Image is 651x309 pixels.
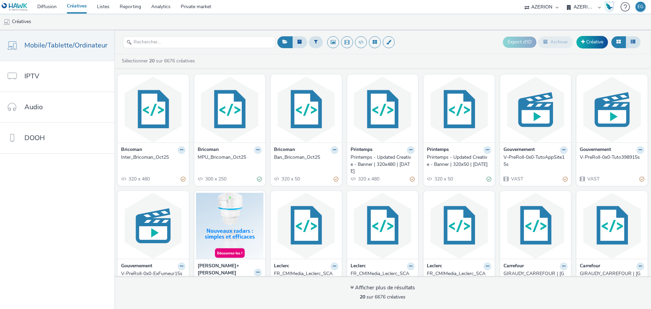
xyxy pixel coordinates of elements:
strong: 20 [149,58,155,64]
img: mobile [3,19,10,25]
strong: Gouvernement [580,146,611,154]
strong: Bricoman [121,146,142,154]
button: Liste [626,36,640,48]
a: Printemps - Updated Creative - Banner | 320x50 | [DATE] [427,154,491,168]
a: GIRAUDY_CARREFOUR | [GEOGRAPHIC_DATA] | Interstitial [504,270,568,291]
div: GIRAUDY_CARREFOUR | [GEOGRAPHIC_DATA] | Interstitial [504,270,565,291]
img: Inter_Bricoman_Oct25 visual [119,76,187,142]
span: Audio [24,102,43,112]
div: Ban_Bricoman_Oct25 [274,154,336,161]
img: V-PreRoll-0x0-Tuto398915s visual [578,76,646,142]
div: V-PreRoll-0x0-ExFumeur15s [121,270,183,277]
img: Printemps - Updated Creative - Banner | 320x480 | 02/10/2025 visual [349,76,417,142]
span: IPTV [24,71,39,81]
div: GIRAUDY_CARREFOUR | [GEOGRAPHIC_DATA] | MPU [580,270,642,284]
img: V-PreRoll-0x0-ExFumeur15s visual [119,193,187,259]
img: Ban_Bricoman_Oct25 visual [272,76,340,142]
img: undefined Logo [2,3,28,11]
strong: Bricoman [274,146,295,154]
span: Mobile/Tablette/Ordinateur [24,40,107,50]
strong: Bricoman [198,146,219,154]
strong: Leclerc [274,263,289,270]
a: Printemps - Updated Creative - Banner | 320x480 | [DATE] [351,154,415,175]
button: Archiver [538,36,573,48]
img: GIRAUDY_CARREFOUR | PORTET SUR GARONNE | MPU visual [578,193,646,259]
div: FR_CMIMedia_Leclerc_SCACHAP_PromoMonstres_MPU_September2025 [274,270,336,291]
div: V-PreRoll-0x0-TutoAppSite15s [504,154,565,168]
div: Partiellement valide [181,175,185,182]
strong: Gouvernement [121,263,152,270]
span: 320 x 50 [434,176,453,182]
span: 320 x 480 [128,176,150,182]
img: MPU_Bricoman_Oct25 visual [196,76,264,142]
button: Grille [611,36,626,48]
div: FR_CMIMedia_Leclerc_SCACHAP_PromoMonstres_Interstitial_September2025 [427,270,489,291]
div: FR_CMIMedia_Leclerc_SCACHAP_PromoMonstres_Banner_September2025 [351,270,412,291]
a: Sélectionner sur 6676 créatives [121,58,198,64]
a: Inter_Bricoman_Oct25 [121,154,185,161]
img: PremiérePlace - Endress Hauser - Int. | 01/10/2025 visual [196,193,264,259]
span: VAST [587,176,599,182]
div: Partiellement valide [639,175,644,182]
a: Hawk Academy [604,1,617,12]
strong: Gouvernement [504,146,535,154]
strong: Leclerc [351,263,366,270]
a: FR_CMIMedia_Leclerc_SCACHAP_PromoMonstres_Banner_September2025 [351,270,415,291]
div: Printemps - Updated Creative - Banner | 320x50 | [DATE] [427,154,489,168]
img: FR_CMIMedia_Leclerc_SCACHAP_PromoMonstres_MPU_September2025 visual [272,193,340,259]
a: V-PreRoll-0x0-TutoAppSite15s [504,154,568,168]
strong: 20 [360,294,365,300]
img: V-PreRoll-0x0-TutoAppSite15s visual [502,76,570,142]
a: GIRAUDY_CARREFOUR | [GEOGRAPHIC_DATA] | MPU [580,270,644,284]
img: Printemps - Updated Creative - Banner | 320x50 | 02/10/2025 visual [425,76,493,142]
span: 320 x 50 [281,176,300,182]
div: Partiellement valide [410,175,415,182]
div: Printemps - Updated Creative - Banner | 320x480 | [DATE] [351,154,412,175]
div: Partiellement valide [334,175,338,182]
strong: [PERSON_NAME]+[PERSON_NAME] [198,263,253,276]
a: FR_CMIMedia_Leclerc_SCACHAP_PromoMonstres_Interstitial_September2025 [427,270,491,291]
span: DOOH [24,133,45,143]
a: V-PreRoll-0x0-Tuto398915s [580,154,644,161]
strong: Leclerc [427,263,442,270]
div: Partiellement valide [563,175,568,182]
strong: Printemps [427,146,449,154]
div: EG [637,2,644,12]
img: FR_CMIMedia_Leclerc_SCACHAP_PromoMonstres_Interstitial_September2025 visual [425,193,493,259]
input: Rechercher... [123,36,276,48]
a: FR_CMIMedia_Leclerc_SCACHAP_PromoMonstres_MPU_September2025 [274,270,338,291]
div: Inter_Bricoman_Oct25 [121,154,183,161]
div: Valide [487,175,491,182]
button: Export d'ID [503,37,536,47]
div: V-PreRoll-0x0-Tuto398915s [580,154,642,161]
a: Créative [576,36,608,48]
strong: Carrefour [580,263,600,270]
a: Ban_Bricoman_Oct25 [274,154,338,161]
a: V-PreRoll-0x0-ExFumeur15s [121,270,185,277]
span: 320 x 480 [357,176,379,182]
img: FR_CMIMedia_Leclerc_SCACHAP_PromoMonstres_Banner_September2025 visual [349,193,417,259]
strong: Carrefour [504,263,524,270]
span: VAST [510,176,523,182]
span: 300 x 250 [204,176,226,182]
div: MPU_Bricoman_Oct25 [198,154,259,161]
span: sur 6676 créatives [360,294,406,300]
img: GIRAUDY_CARREFOUR | PORTET SUR GARONNE | Interstitial visual [502,193,570,259]
strong: Printemps [351,146,373,154]
img: Hawk Academy [604,1,614,12]
a: MPU_Bricoman_Oct25 [198,154,262,161]
div: Valide [257,175,262,182]
div: Afficher plus de résultats [350,284,415,292]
